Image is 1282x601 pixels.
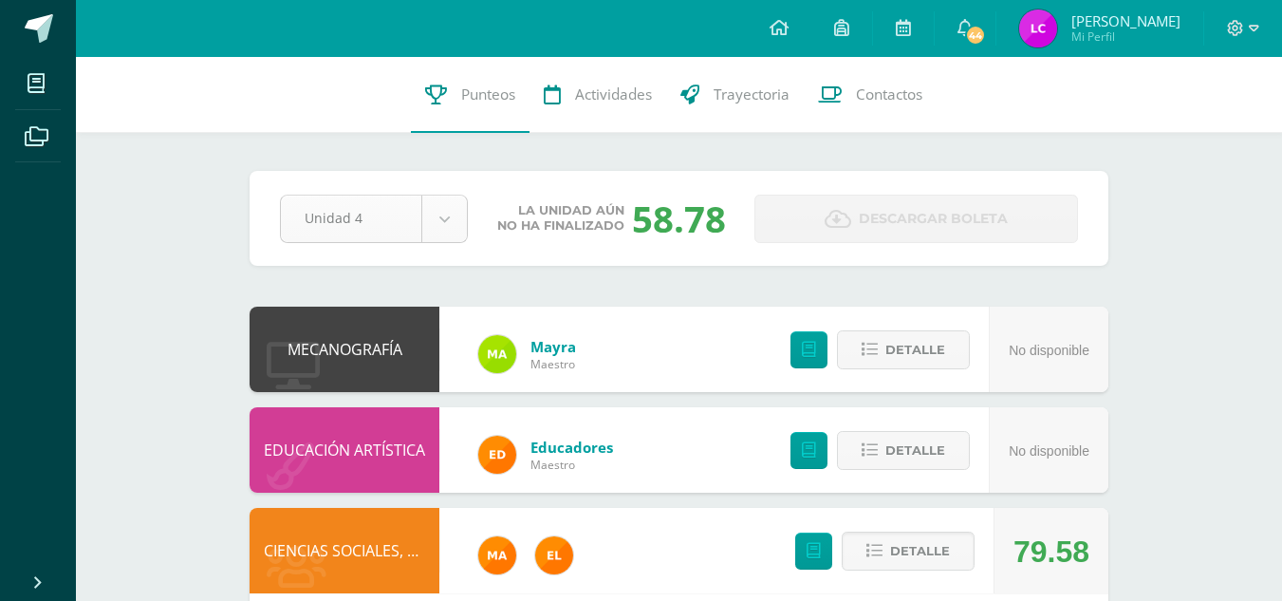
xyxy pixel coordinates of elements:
[837,431,970,470] button: Detalle
[1071,11,1180,30] span: [PERSON_NAME]
[965,25,986,46] span: 44
[1071,28,1180,45] span: Mi Perfil
[856,85,922,104] span: Contactos
[530,438,613,457] a: Educadores
[890,534,950,569] span: Detalle
[842,532,975,571] button: Detalle
[575,85,652,104] span: Actividades
[250,407,439,493] div: EDUCACIÓN ARTÍSTICA
[885,332,945,367] span: Detalle
[478,335,516,373] img: 75b6448d1a55a94fef22c1dfd553517b.png
[530,457,613,473] span: Maestro
[666,57,804,133] a: Trayectoria
[714,85,790,104] span: Trayectoria
[1009,443,1089,459] span: No disponible
[530,337,576,356] a: Mayra
[281,196,467,242] a: Unidad 4
[1009,343,1089,358] span: No disponible
[837,330,970,369] button: Detalle
[497,203,624,234] span: La unidad aún no ha finalizado
[478,536,516,574] img: 266030d5bbfb4fab9f05b9da2ad38396.png
[478,436,516,474] img: ed927125212876238b0630303cb5fd71.png
[250,508,439,593] div: CIENCIAS SOCIALES, FORMACIÓN CIUDADANA E INTERCULTURALIDAD
[305,196,398,240] span: Unidad 4
[804,57,937,133] a: Contactos
[632,194,726,243] div: 58.78
[411,57,530,133] a: Punteos
[250,307,439,392] div: MECANOGRAFÍA
[1019,9,1057,47] img: ac132aff875490498fecefbbb0ba32bd.png
[535,536,573,574] img: 31c982a1c1d67d3c4d1e96adbf671f86.png
[530,356,576,372] span: Maestro
[859,196,1008,242] span: Descargar boleta
[530,57,666,133] a: Actividades
[1013,509,1089,594] div: 79.58
[885,433,945,468] span: Detalle
[461,85,515,104] span: Punteos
